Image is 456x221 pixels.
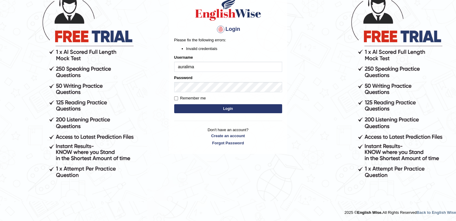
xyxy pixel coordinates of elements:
a: Back to English Wise [417,210,456,215]
div: 2025 © All Rights Reserved [344,207,456,215]
input: Remember me [174,96,178,100]
label: Username [174,55,193,60]
a: Forgot Password [174,140,282,146]
h4: Login [174,25,282,34]
p: Don't have an account? [174,127,282,146]
button: Login [174,104,282,113]
p: Please fix the following errors: [174,37,282,43]
li: Invalid credentials [186,46,282,52]
a: Create an account [174,133,282,139]
strong: English Wise. [357,210,382,215]
label: Remember me [174,95,206,101]
label: Password [174,75,192,81]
